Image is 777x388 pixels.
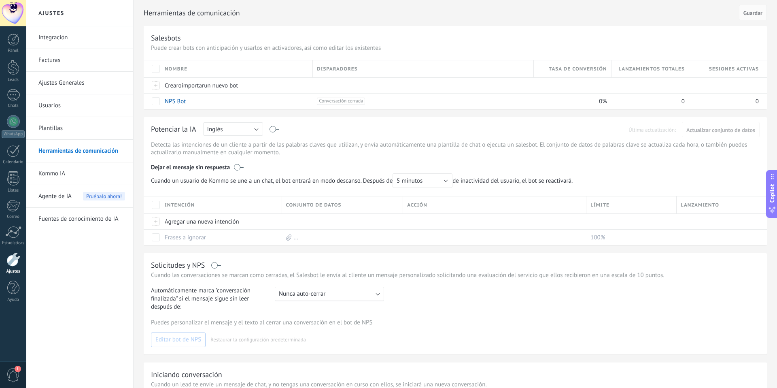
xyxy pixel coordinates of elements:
[26,94,133,117] li: Usuarios
[38,162,125,185] a: Kommo IA
[38,117,125,140] a: Plantillas
[681,201,719,209] span: Lanzamiento
[590,234,605,241] span: 100%
[586,230,673,245] div: 100%
[534,94,607,109] div: 0%
[286,201,342,209] span: Conjunto de datos
[161,214,278,229] div: Agregar una nueva intención
[151,370,222,379] div: Iniciando conversación
[2,297,25,303] div: Ayuda
[182,82,204,90] span: importar
[689,94,759,109] div: 0
[38,140,125,162] a: Herramientas de comunicación
[26,49,133,72] li: Facturas
[26,208,133,230] li: Fuentes de conocimiento de IA
[165,98,186,105] a: NPS Bot
[2,103,25,109] div: Chats
[2,269,25,274] div: Ajustes
[26,72,133,94] li: Ajustes Generales
[165,82,178,90] span: Crear
[2,77,25,83] div: Leads
[618,65,684,73] span: Lanzamientos totales
[151,33,181,43] div: Salesbots
[2,130,25,138] div: WhatsApp
[38,26,125,49] a: Integración
[2,160,25,165] div: Calendario
[165,201,195,209] span: Intención
[207,126,223,133] span: Inglés
[151,141,760,156] p: Detecta las intenciones de un cliente a partir de las palabras claves que utilizan, y envía autom...
[709,65,759,73] span: Sesiones activas
[393,173,452,188] button: 5 minutos
[83,192,125,200] span: Pruébalo ahora!
[151,44,760,52] p: Puede crear bots con anticipación y usarlos en activadores, así como editar los existentes
[38,185,125,208] a: Agente de IAPruébalo ahora!
[26,117,133,140] li: Plantillas
[178,82,182,90] span: o
[317,98,365,105] span: Conversación cerrada
[768,184,776,203] span: Copilot
[611,94,685,109] div: 0
[165,65,187,73] span: Nombre
[26,185,133,208] li: Agente de IA
[599,98,607,105] span: 0%
[26,162,133,185] li: Kommo IA
[756,98,759,105] span: 0
[151,319,760,326] p: Puedes personalizar el mensaje y el texto al cerrar una conversación en el bot de NPS
[151,124,196,137] div: Potenciar la IA
[681,98,685,105] span: 0
[743,10,762,16] span: Guardar
[38,94,125,117] a: Usuarios
[15,366,21,372] span: 1
[26,26,133,49] li: Integración
[279,290,325,298] span: Nunca auto-cerrar
[38,49,125,72] a: Facturas
[144,5,736,21] h2: Herramientas de comunicación
[38,208,125,230] a: Fuentes de conocimiento de IA
[2,214,25,220] div: Correo
[2,241,25,246] div: Estadísticas
[2,188,25,193] div: Listas
[165,234,206,241] a: Frases a ignorar
[38,72,125,94] a: Ajustes Generales
[294,234,299,241] a: ...
[397,177,422,185] span: 5 minutos
[151,173,452,188] span: Cuando un usuario de Kommo se une a un chat, el bot entrará en modo descanso. Después de
[26,140,133,162] li: Herramientas de comunicación
[151,260,205,270] div: Solicitudes y NPS
[203,122,263,136] button: Inglés
[151,271,760,279] p: Cuando las conversaciones se marcan como cerradas, el Salesbot le envía al cliente un mensaje per...
[151,173,577,188] span: de inactividad del usuario, el bot se reactivará.
[151,158,760,173] div: Dejar el mensaje sin respuesta
[590,201,609,209] span: Límite
[407,201,427,209] span: Acción
[739,5,767,20] button: Guardar
[317,65,357,73] span: Disparadores
[549,65,607,73] span: Tasa de conversión
[204,82,238,90] span: un nuevo bot
[38,185,72,208] span: Agente de IA
[151,287,267,311] span: Automáticamente marca "conversación finalizada" si el mensaje sigue sin leer después de:
[2,48,25,53] div: Panel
